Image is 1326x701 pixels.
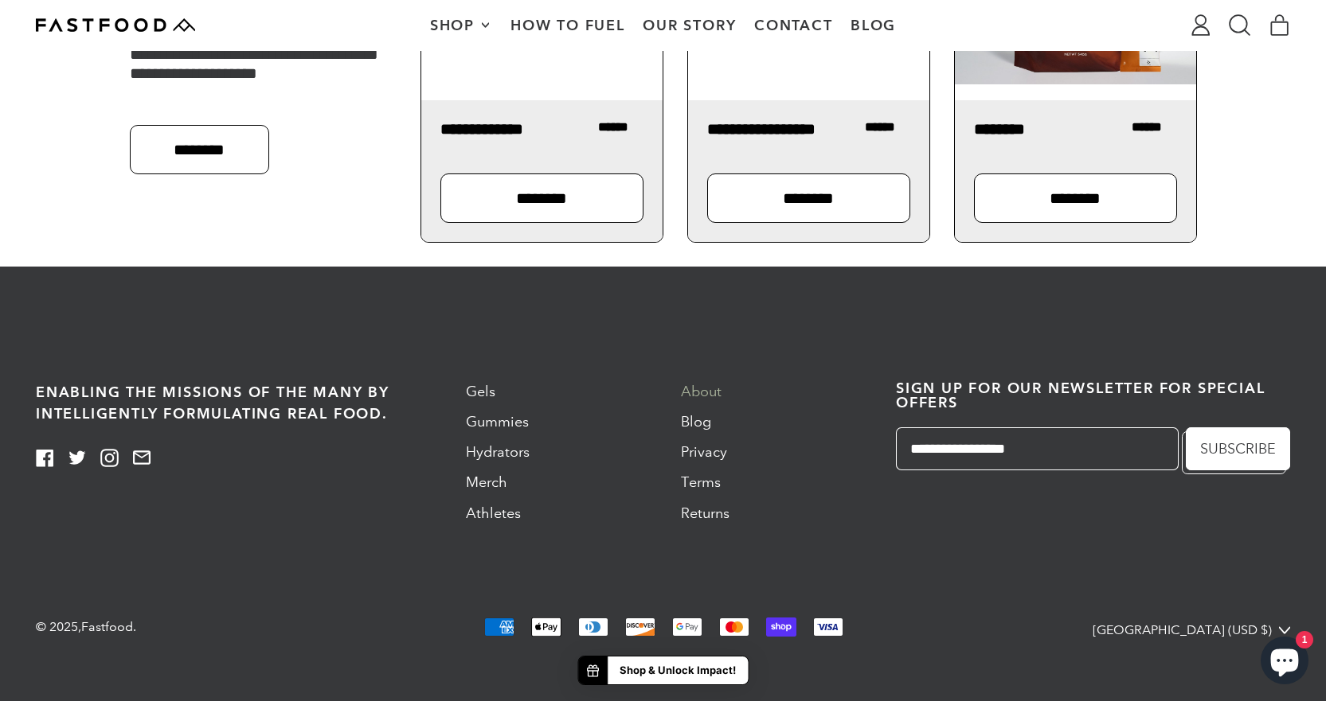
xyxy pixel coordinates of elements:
a: Gels [466,383,495,400]
a: Athletes [466,504,521,522]
img: Fastfood [36,18,195,32]
a: Blog [681,413,711,430]
button: Subscribe [1186,427,1290,470]
a: Returns [681,504,729,522]
span: Shop [430,18,479,33]
inbox-online-store-chat: Shopify online store chat [1256,637,1313,688]
a: Hydrators [466,443,530,461]
span: [GEOGRAPHIC_DATA] (USD $) [1093,621,1272,640]
a: Fastfood [81,619,133,634]
p: © 2025, . [36,617,454,637]
button: [GEOGRAPHIC_DATA] (USD $) [1093,617,1290,644]
a: Gummies [466,413,529,430]
a: About [681,383,722,400]
a: Terms [681,473,721,491]
a: Merch [466,473,507,491]
h5: Enabling the missions of the many by intelligently formulating real food. [36,381,430,424]
a: Privacy [681,443,727,461]
h2: Sign up for our newsletter for special offers [896,381,1290,410]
